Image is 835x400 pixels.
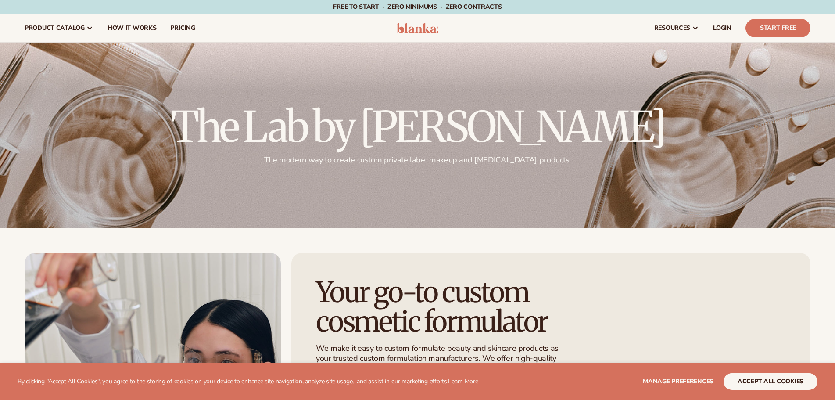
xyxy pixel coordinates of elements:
a: How It Works [100,14,164,42]
a: Start Free [745,19,810,37]
button: accept all cookies [724,373,817,390]
a: LOGIN [706,14,738,42]
span: pricing [170,25,195,32]
a: Learn More [448,377,478,386]
img: logo [397,23,438,33]
h2: The Lab by [PERSON_NAME] [171,106,665,148]
a: product catalog [18,14,100,42]
p: The modern way to create custom private label makeup and [MEDICAL_DATA] products. [171,155,665,165]
a: resources [647,14,706,42]
span: resources [654,25,690,32]
span: How It Works [108,25,157,32]
span: LOGIN [713,25,731,32]
span: Free to start · ZERO minimums · ZERO contracts [333,3,502,11]
span: Manage preferences [643,377,713,386]
a: pricing [163,14,202,42]
h1: Your go-to custom cosmetic formulator [316,277,583,336]
p: We make it easy to custom formulate beauty and skincare products as your trusted custom formulati... [316,343,564,374]
button: Manage preferences [643,373,713,390]
span: product catalog [25,25,85,32]
p: By clicking "Accept All Cookies", you agree to the storing of cookies on your device to enhance s... [18,378,478,386]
